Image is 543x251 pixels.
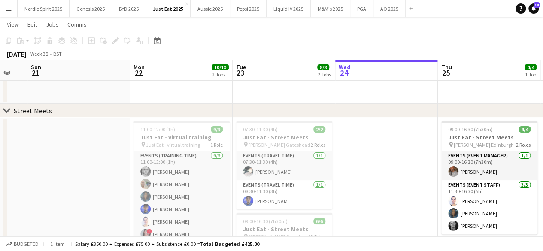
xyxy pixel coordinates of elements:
[191,0,230,17] button: Aussie 2025
[441,63,452,71] span: Thu
[7,50,27,58] div: [DATE]
[313,218,325,224] span: 6/6
[339,63,351,71] span: Wed
[373,0,406,17] button: AO 2025
[200,241,259,247] span: Total Budgeted £425.00
[7,21,19,28] span: View
[243,218,288,224] span: 09:00-16:30 (7h30m)
[3,19,22,30] a: View
[448,126,493,133] span: 09:00-16:30 (7h30m)
[311,142,325,148] span: 2 Roles
[337,68,351,78] span: 24
[132,68,145,78] span: 22
[440,68,452,78] span: 25
[236,63,246,71] span: Tue
[249,142,310,148] span: [PERSON_NAME] Gateshead
[75,241,259,247] div: Salary £350.00 + Expenses £75.00 + Subsistence £0.00 =
[525,64,537,70] span: 4/4
[212,64,229,70] span: 10/10
[243,126,278,133] span: 07:30-11:30 (4h)
[14,241,39,247] span: Budgeted
[441,121,537,234] app-job-card: 09:00-16:30 (7h30m)4/4Just Eat - Street Meets [PERSON_NAME] Edinburgh2 RolesEvents (Event Manager...
[4,239,40,249] button: Budgeted
[27,21,37,28] span: Edit
[525,71,536,78] div: 1 Job
[318,71,331,78] div: 2 Jobs
[46,21,59,28] span: Jobs
[31,63,41,71] span: Sun
[528,3,539,14] a: 18
[24,19,41,30] a: Edit
[146,0,191,17] button: Just Eat 2025
[249,233,310,240] span: [PERSON_NAME] Gateshead
[441,180,537,234] app-card-role: Events (Event Staff)3/311:30-16:30 (5h)[PERSON_NAME][PERSON_NAME][PERSON_NAME]
[210,142,223,148] span: 1 Role
[67,21,87,28] span: Comms
[516,142,531,148] span: 2 Roles
[28,51,50,57] span: Week 38
[47,241,68,247] span: 1 item
[236,151,332,180] app-card-role: Events (Travel Time)1/107:30-11:30 (4h)[PERSON_NAME]
[441,133,537,141] h3: Just Eat - Street Meets
[230,0,267,17] button: Pepsi 2025
[212,71,228,78] div: 2 Jobs
[42,19,62,30] a: Jobs
[146,142,200,148] span: Just Eat - virtual training
[313,126,325,133] span: 2/2
[147,229,152,234] span: !
[441,151,537,180] app-card-role: Events (Event Manager)1/109:00-16:30 (7h30m)[PERSON_NAME]
[133,133,230,141] h3: Just Eat - virtual training
[18,0,70,17] button: Nordic Spirit 2025
[311,0,350,17] button: M&M's 2025
[534,2,540,8] span: 18
[350,0,373,17] button: PGA
[211,126,223,133] span: 9/9
[235,68,246,78] span: 23
[70,0,112,17] button: Genesis 2025
[64,19,90,30] a: Comms
[236,121,332,209] app-job-card: 07:30-11:30 (4h)2/2Just Eat - Street Meets [PERSON_NAME] Gateshead2 RolesEvents (Travel Time)1/10...
[14,106,52,115] div: Street Meets
[236,180,332,209] app-card-role: Events (Travel Time)1/108:30-11:30 (3h)[PERSON_NAME]
[311,233,325,240] span: 2 Roles
[236,133,332,141] h3: Just Eat - Street Meets
[454,142,514,148] span: [PERSON_NAME] Edinburgh
[133,63,145,71] span: Mon
[112,0,146,17] button: BYD 2025
[133,121,230,248] app-job-card: 11:00-12:00 (1h)9/9Just Eat - virtual training Just Eat - virtual training1 RoleEvents (Training ...
[317,64,329,70] span: 8/8
[236,225,332,233] h3: Just Eat - Street Meets
[267,0,311,17] button: Liquid IV 2025
[519,126,531,133] span: 4/4
[140,126,175,133] span: 11:00-12:00 (1h)
[53,51,62,57] div: BST
[30,68,41,78] span: 21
